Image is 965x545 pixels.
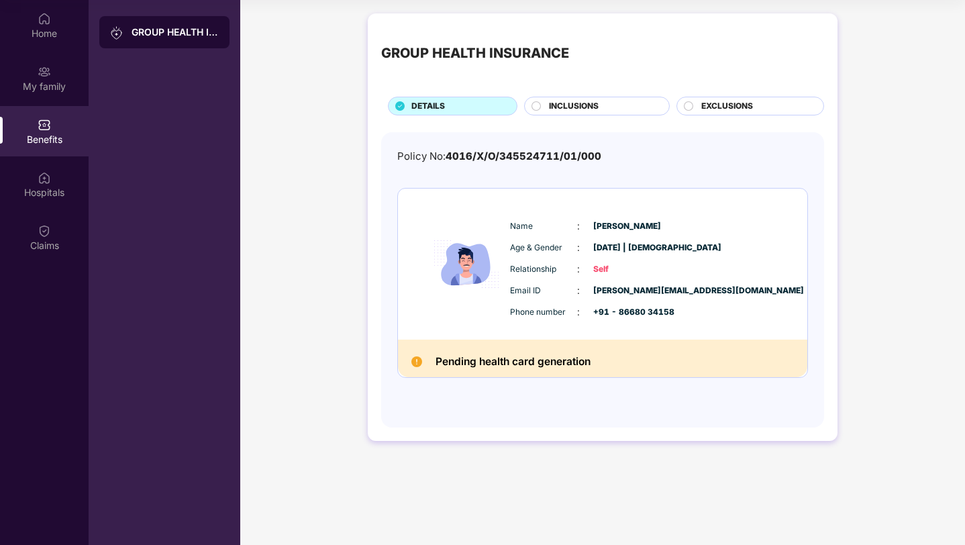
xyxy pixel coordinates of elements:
[381,43,569,64] div: GROUP HEALTH INSURANCE
[436,353,591,371] h2: Pending health card generation
[577,240,580,255] span: :
[426,206,507,322] img: icon
[593,242,660,254] span: [DATE] | [DEMOGRAPHIC_DATA]
[38,12,51,26] img: svg+xml;base64,PHN2ZyBpZD0iSG9tZSIgeG1sbnM9Imh0dHA6Ly93d3cudzMub3JnLzIwMDAvc3ZnIiB3aWR0aD0iMjAiIG...
[577,283,580,298] span: :
[38,171,51,185] img: svg+xml;base64,PHN2ZyBpZD0iSG9zcGl0YWxzIiB4bWxucz0iaHR0cDovL3d3dy53My5vcmcvMjAwMC9zdmciIHdpZHRoPS...
[38,118,51,132] img: svg+xml;base64,PHN2ZyBpZD0iQmVuZWZpdHMiIHhtbG5zPSJodHRwOi8vd3d3LnczLm9yZy8yMDAwL3N2ZyIgd2lkdGg9Ij...
[510,220,577,233] span: Name
[593,263,660,276] span: Self
[577,219,580,234] span: :
[38,65,51,79] img: svg+xml;base64,PHN2ZyB3aWR0aD0iMjAiIGhlaWdodD0iMjAiIHZpZXdCb3g9IjAgMCAyMCAyMCIgZmlsbD0ibm9uZSIgeG...
[397,148,601,164] div: Policy No:
[510,285,577,297] span: Email ID
[411,356,422,367] img: Pending
[446,150,601,162] span: 4016/X/O/345524711/01/000
[110,26,123,40] img: svg+xml;base64,PHN2ZyB3aWR0aD0iMjAiIGhlaWdodD0iMjAiIHZpZXdCb3g9IjAgMCAyMCAyMCIgZmlsbD0ibm9uZSIgeG...
[510,263,577,276] span: Relationship
[38,224,51,238] img: svg+xml;base64,PHN2ZyBpZD0iQ2xhaW0iIHhtbG5zPSJodHRwOi8vd3d3LnczLm9yZy8yMDAwL3N2ZyIgd2lkdGg9IjIwIi...
[577,262,580,277] span: :
[593,220,660,233] span: [PERSON_NAME]
[593,285,660,297] span: [PERSON_NAME][EMAIL_ADDRESS][DOMAIN_NAME]
[701,100,753,113] span: EXCLUSIONS
[510,242,577,254] span: Age & Gender
[510,306,577,319] span: Phone number
[593,306,660,319] span: +91 - 86680 34158
[132,26,219,39] div: GROUP HEALTH INSURANCE
[549,100,599,113] span: INCLUSIONS
[411,100,445,113] span: DETAILS
[577,305,580,319] span: :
